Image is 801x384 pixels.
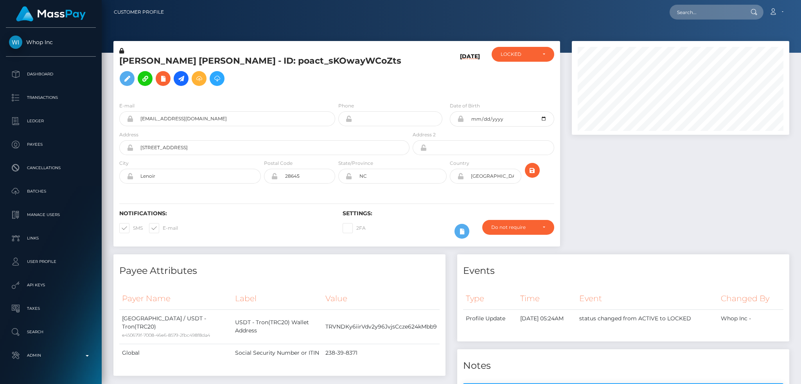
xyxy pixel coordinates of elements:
input: Search... [670,5,743,20]
p: Links [9,232,93,244]
a: Search [6,322,96,342]
small: e450679f-7008-46e6-8579-2fbc498f8da4 [122,332,210,338]
p: Payees [9,139,93,150]
td: Profile Update [463,309,517,327]
label: Country [450,160,469,167]
img: Whop Inc [9,36,22,49]
label: E-mail [119,102,135,109]
a: Manage Users [6,205,96,225]
a: Dashboard [6,64,96,84]
label: SMS [119,223,143,233]
th: Changed By [718,288,783,309]
h4: Payee Attributes [119,264,440,278]
img: MassPay Logo [16,6,86,21]
label: Address [119,131,138,138]
label: Address 2 [413,131,436,138]
label: City [119,160,129,167]
td: [DATE] 05:24AM [517,309,577,327]
a: Transactions [6,88,96,107]
h5: [PERSON_NAME] [PERSON_NAME] - ID: poact_sKOwayWCoZts [119,55,405,90]
h4: Notes [463,359,783,373]
p: Taxes [9,303,93,314]
h6: Settings: [343,210,554,217]
a: Initiate Payout [174,71,189,86]
p: Manage Users [9,209,93,221]
h6: Notifications: [119,210,331,217]
p: Ledger [9,115,93,127]
p: Transactions [9,92,93,104]
p: Batches [9,186,93,197]
button: Do not require [482,220,554,235]
label: Postal Code [264,160,293,167]
a: Customer Profile [114,4,164,20]
p: API Keys [9,279,93,291]
p: Dashboard [9,68,93,80]
label: Date of Birth [450,102,480,109]
td: Global [119,344,232,362]
th: Type [463,288,517,309]
th: Label [232,288,323,309]
th: Value [323,288,440,309]
div: Do not require [491,224,536,230]
label: State/Province [338,160,373,167]
td: status changed from ACTIVE to LOCKED [577,309,718,327]
a: Taxes [6,299,96,318]
td: Whop Inc - [718,309,783,327]
th: Event [577,288,718,309]
a: Links [6,229,96,248]
td: USDT - Tron(TRC20) Wallet Address [232,309,323,344]
td: Social Security Number or ITIN [232,344,323,362]
p: Cancellations [9,162,93,174]
button: LOCKED [492,47,554,62]
a: Admin [6,346,96,365]
th: Time [517,288,577,309]
h4: Events [463,264,783,278]
label: E-mail [149,223,178,233]
h6: [DATE] [460,53,480,93]
div: LOCKED [501,51,536,57]
th: Payer Name [119,288,232,309]
a: Cancellations [6,158,96,178]
a: User Profile [6,252,96,271]
label: 2FA [343,223,366,233]
span: Whop Inc [6,39,96,46]
td: TRVNDKy6iirVdv2y96JvjsCcze624kMbb9 [323,309,440,344]
a: Ledger [6,111,96,131]
td: 238-39-8371 [323,344,440,362]
p: Admin [9,350,93,361]
td: [GEOGRAPHIC_DATA] / USDT - Tron(TRC20) [119,309,232,344]
a: API Keys [6,275,96,295]
label: Phone [338,102,354,109]
p: User Profile [9,256,93,268]
p: Search [9,326,93,338]
a: Batches [6,182,96,201]
a: Payees [6,135,96,154]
